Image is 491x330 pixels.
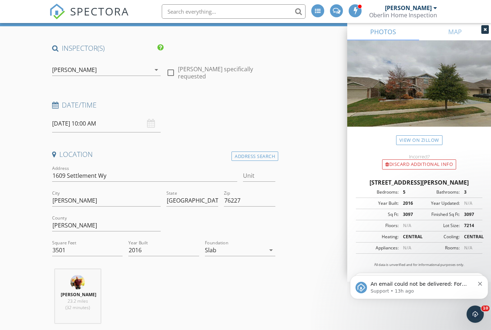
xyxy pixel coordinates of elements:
a: SPECTORA [49,10,129,25]
a: PHOTOS [347,23,419,40]
iframe: Intercom notifications message [347,260,491,311]
div: 3097 [460,211,480,218]
iframe: Intercom live chat [467,306,484,323]
input: Search everything... [162,4,306,19]
span: (32 minutes) [65,304,90,311]
div: CENTRAL [460,234,480,240]
div: Rooms: [419,245,460,251]
div: 3097 [399,211,419,218]
span: N/A [403,245,411,251]
div: Bathrooms: [419,189,460,195]
div: Cooling: [419,234,460,240]
div: 2016 [399,200,419,207]
span: N/A [403,222,411,229]
img: streetview [347,40,491,144]
div: Heating: [358,234,399,240]
h4: Location [52,150,275,159]
div: 5 [399,189,419,195]
input: Select date [52,115,161,132]
label: [PERSON_NAME] specifically requested [178,65,275,80]
div: 7214 [460,222,480,229]
div: [PERSON_NAME] [52,67,97,73]
span: N/A [464,200,472,206]
div: Sq Ft: [358,211,399,218]
span: SPECTORA [70,4,129,19]
h4: INSPECTOR(S) [52,44,164,53]
span: 10 [481,306,490,311]
div: Address Search [231,152,278,161]
div: Slab [205,247,216,253]
a: MAP [419,23,491,40]
div: Lot Size: [419,222,460,229]
div: Bedrooms: [358,189,399,195]
a: View on Zillow [396,135,442,145]
div: Finished Sq Ft: [419,211,460,218]
img: The Best Home Inspection Software - Spectora [49,4,65,19]
strong: [PERSON_NAME] [61,291,96,298]
div: Oberlin Home Inspection [369,12,437,19]
div: Year Updated: [419,200,460,207]
div: Appliances: [358,245,399,251]
h4: Date/Time [52,100,275,110]
span: N/A [464,245,472,251]
div: Discard Additional info [382,159,456,169]
div: [STREET_ADDRESS][PERSON_NAME] [356,178,482,187]
div: 3 [460,189,480,195]
img: 6e4f5c52c13f4f4b99862708c6a31dcb.jpeg [70,275,85,289]
div: CENTRAL [399,234,419,240]
div: Incorrect? [347,154,491,159]
div: Year Built: [358,200,399,207]
div: Floors: [358,222,399,229]
span: 23.2 miles [68,298,88,304]
div: [PERSON_NAME] [385,4,432,12]
i: arrow_drop_down [152,65,161,74]
i: arrow_drop_down [267,246,275,254]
